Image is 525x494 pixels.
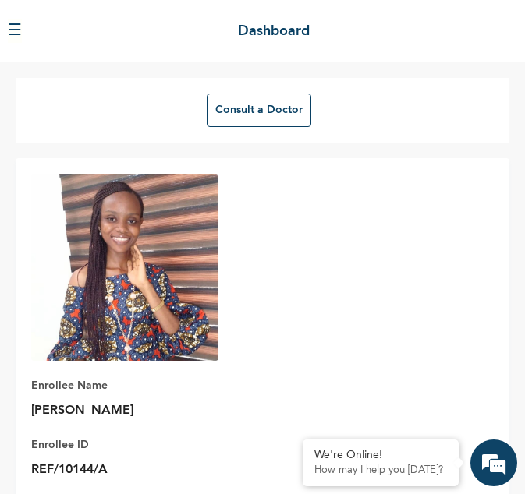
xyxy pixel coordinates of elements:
[31,436,250,454] p: Enrollee ID
[31,401,250,420] p: [PERSON_NAME]
[314,449,447,462] div: We're Online!
[8,19,22,43] button: ☰
[31,174,218,361] img: Enrollee
[238,21,310,42] h2: Dashboard
[31,460,250,479] p: REF/10144/A
[31,376,250,395] p: Enrollee Name
[207,94,311,127] button: Consult a Doctor
[314,464,447,477] p: How may I help you today?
